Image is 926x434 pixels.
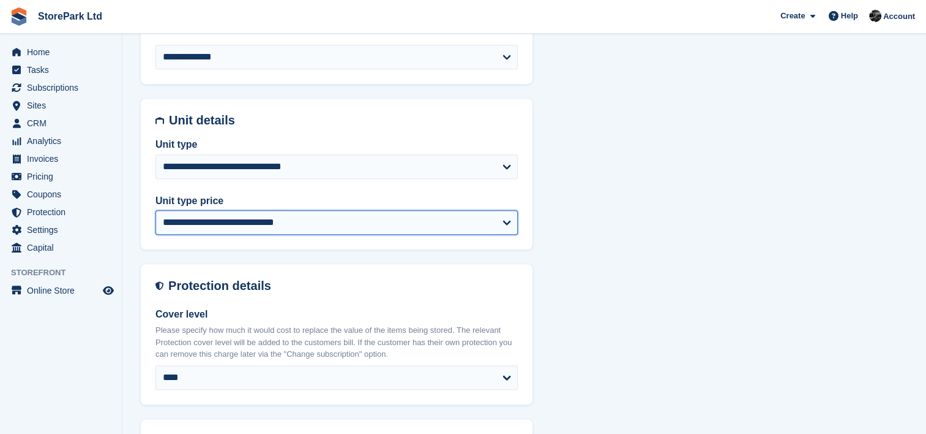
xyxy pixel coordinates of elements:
span: Pricing [27,168,100,185]
img: insurance-details-icon-731ffda60807649b61249b889ba3c5e2b5c27d34e2e1fb37a309f0fde93ff34a.svg [155,279,163,293]
span: CRM [27,115,100,132]
a: menu [6,115,116,132]
label: Unit type [155,137,518,152]
span: Account [883,10,915,23]
a: menu [6,282,116,299]
span: Tasks [27,61,100,78]
span: Subscriptions [27,79,100,96]
span: Coupons [27,186,100,203]
a: menu [6,186,116,203]
span: Online Store [27,282,100,299]
a: StorePark Ltd [33,6,107,26]
span: Analytics [27,132,100,150]
span: Help [841,10,858,22]
a: menu [6,239,116,256]
a: menu [6,204,116,221]
img: unit-details-icon-595b0c5c156355b767ba7b61e002efae458ec76ed5ec05730b8e856ff9ea34a9.svg [155,113,164,128]
a: menu [6,221,116,238]
label: Cover level [155,307,518,322]
span: Sites [27,97,100,114]
span: Settings [27,221,100,238]
span: Create [780,10,805,22]
span: Home [27,44,100,61]
a: menu [6,132,116,150]
a: menu [6,168,116,185]
span: Capital [27,239,100,256]
img: Ryan Mulcahy [869,10,881,22]
h2: Unit details [169,113,518,128]
a: menu [6,79,116,96]
span: Storefront [11,267,122,279]
p: Please specify how much it would cost to replace the value of the items being stored. The relevan... [155,324,518,360]
h2: Protection details [168,279,518,293]
a: menu [6,150,116,167]
span: Protection [27,204,100,221]
a: Preview store [101,283,116,298]
img: stora-icon-8386f47178a22dfd0bd8f6a31ec36ba5ce8667c1dd55bd0f319d3a0aa187defe.svg [10,7,28,26]
a: menu [6,61,116,78]
span: Invoices [27,150,100,167]
a: menu [6,44,116,61]
label: Unit type price [155,194,518,208]
a: menu [6,97,116,114]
